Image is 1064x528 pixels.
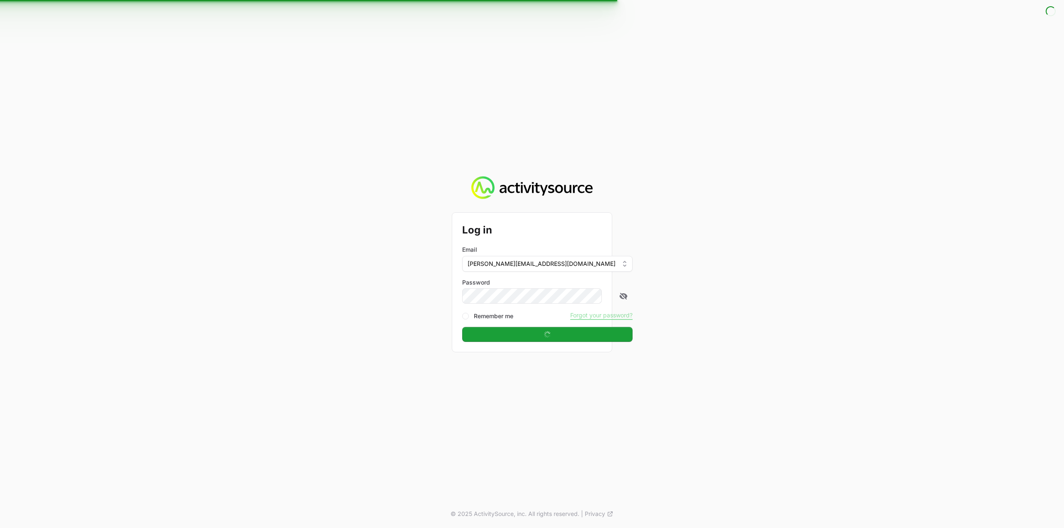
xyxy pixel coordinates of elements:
[471,176,592,199] img: Activity Source
[581,510,583,518] span: |
[451,510,579,518] p: © 2025 ActivitySource, inc. All rights reserved.
[462,278,633,287] label: Password
[462,223,633,238] h2: Log in
[462,256,633,272] button: [PERSON_NAME][EMAIL_ADDRESS][DOMAIN_NAME]
[474,312,513,320] label: Remember me
[585,510,613,518] a: Privacy
[468,260,616,268] span: [PERSON_NAME][EMAIL_ADDRESS][DOMAIN_NAME]
[462,246,477,254] label: Email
